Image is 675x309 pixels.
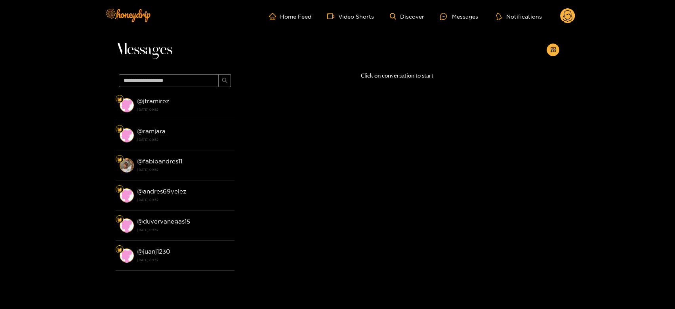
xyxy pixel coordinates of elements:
[117,217,122,222] img: Fan Level
[120,128,134,142] img: conversation
[218,74,231,87] button: search
[222,78,228,84] span: search
[137,248,170,255] strong: @ juanj1230
[117,127,122,132] img: Fan Level
[120,158,134,173] img: conversation
[137,188,186,195] strong: @ andres69velez
[120,98,134,112] img: conversation
[117,157,122,162] img: Fan Level
[120,188,134,203] img: conversation
[117,247,122,252] img: Fan Level
[120,248,134,263] img: conversation
[440,12,478,21] div: Messages
[137,128,166,135] strong: @ ramjara
[137,106,231,113] strong: [DATE] 09:32
[137,226,231,233] strong: [DATE] 09:32
[137,256,231,264] strong: [DATE] 09:32
[137,196,231,203] strong: [DATE] 09:32
[327,13,374,20] a: Video Shorts
[137,166,231,173] strong: [DATE] 09:32
[137,158,182,165] strong: @ fabioandres11
[137,218,190,225] strong: @ duvervanegas15
[117,97,122,102] img: Fan Level
[116,40,172,59] span: Messages
[327,13,338,20] span: video-camera
[120,218,134,233] img: conversation
[137,136,231,143] strong: [DATE] 09:32
[494,12,544,20] button: Notifications
[235,71,559,80] p: Click on conversation to start
[269,13,280,20] span: home
[117,187,122,192] img: Fan Level
[390,13,424,20] a: Discover
[550,47,556,53] span: appstore-add
[137,98,169,104] strong: @ jtramirez
[547,44,559,56] button: appstore-add
[269,13,311,20] a: Home Feed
